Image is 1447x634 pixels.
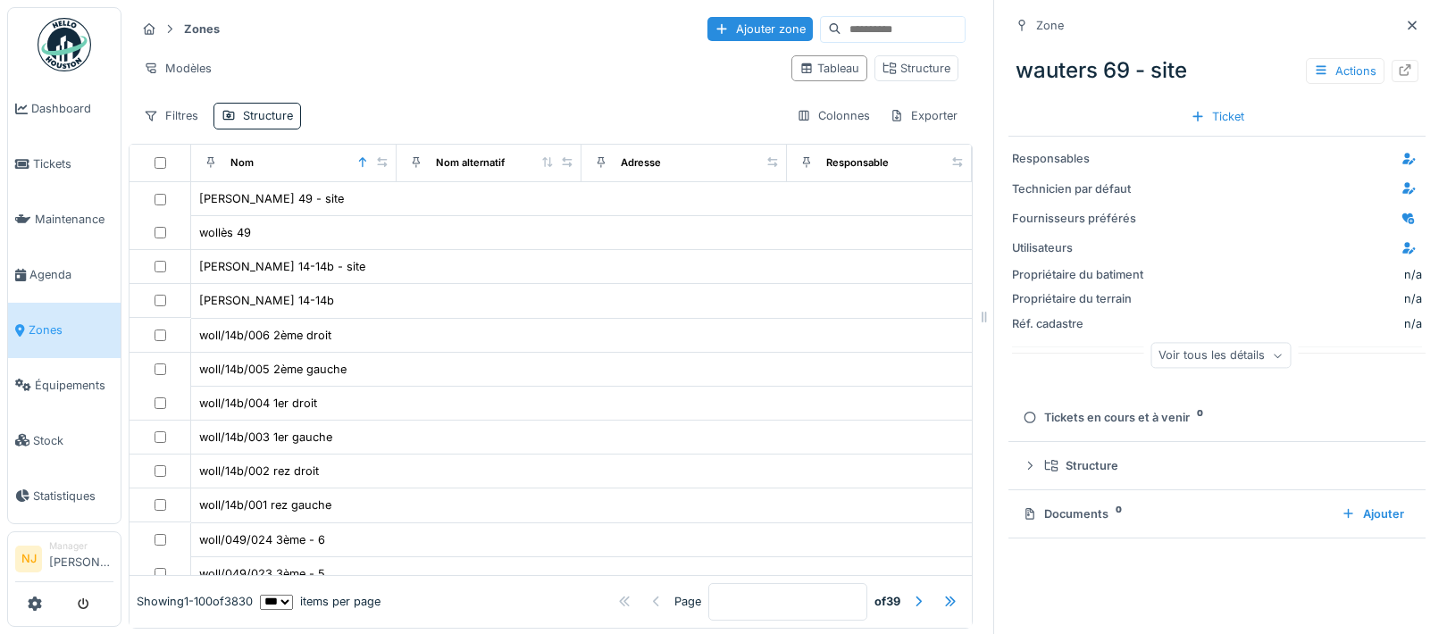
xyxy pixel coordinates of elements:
[199,463,319,480] div: woll/14b/002 rez droit
[177,21,227,38] strong: Zones
[1404,266,1422,283] div: n/a
[874,593,900,610] strong: of 39
[33,155,113,172] span: Tickets
[1153,315,1422,332] div: n/a
[199,429,332,446] div: woll/14b/003 1er gauche
[33,488,113,505] span: Statistiques
[35,377,113,394] span: Équipements
[1184,104,1251,129] div: Ticket
[1023,409,1404,426] div: Tickets en cours et à venir
[199,395,317,412] div: woll/14b/004 1er droit
[1306,58,1384,84] div: Actions
[1016,497,1418,530] summary: Documents0Ajouter
[137,593,253,610] div: Showing 1 - 100 of 3830
[15,539,113,582] a: NJ Manager[PERSON_NAME]
[33,432,113,449] span: Stock
[49,539,113,578] li: [PERSON_NAME]
[789,103,878,129] div: Colonnes
[8,81,121,137] a: Dashboard
[799,60,859,77] div: Tableau
[1150,343,1291,369] div: Voir tous les détails
[8,303,121,358] a: Zones
[199,565,325,582] div: woll/049/023 3ème - 5
[436,155,505,171] div: Nom alternatif
[230,155,254,171] div: Nom
[8,358,121,413] a: Équipements
[49,539,113,553] div: Manager
[199,361,347,378] div: woll/14b/005 2ème gauche
[1008,47,1426,94] div: wauters 69 - site
[38,18,91,71] img: Badge_color-CXgf-gQk.svg
[136,103,206,129] div: Filtres
[8,192,121,247] a: Maintenance
[8,247,121,303] a: Agenda
[243,107,293,124] div: Structure
[707,17,813,41] div: Ajouter zone
[621,155,661,171] div: Adresse
[8,137,121,192] a: Tickets
[882,60,950,77] div: Structure
[1012,239,1146,256] div: Utilisateurs
[674,593,701,610] div: Page
[35,211,113,228] span: Maintenance
[882,103,966,129] div: Exporter
[1044,457,1404,474] div: Structure
[260,593,381,610] div: items per page
[199,327,331,344] div: woll/14b/006 2ème droit
[199,292,334,309] div: [PERSON_NAME] 14-14b
[1016,449,1418,482] summary: Structure
[199,258,365,275] div: [PERSON_NAME] 14-14b - site
[1012,290,1146,307] div: Propriétaire du terrain
[1036,17,1064,34] div: Zone
[199,496,331,513] div: woll/14b/001 rez gauche
[199,190,344,207] div: [PERSON_NAME] 49 - site
[29,321,113,338] span: Zones
[1153,290,1422,307] div: n/a
[199,224,251,241] div: wollès 49
[136,55,220,81] div: Modèles
[8,413,121,468] a: Stock
[1012,210,1146,227] div: Fournisseurs préférés
[31,100,113,117] span: Dashboard
[29,266,113,283] span: Agenda
[1012,315,1146,332] div: Réf. cadastre
[15,546,42,572] li: NJ
[8,468,121,523] a: Statistiques
[1023,505,1327,522] div: Documents
[1012,266,1146,283] div: Propriétaire du batiment
[826,155,889,171] div: Responsable
[1016,401,1418,434] summary: Tickets en cours et à venir0
[1012,150,1146,167] div: Responsables
[1334,502,1411,526] div: Ajouter
[1012,180,1146,197] div: Technicien par défaut
[199,531,325,548] div: woll/049/024 3ème - 6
